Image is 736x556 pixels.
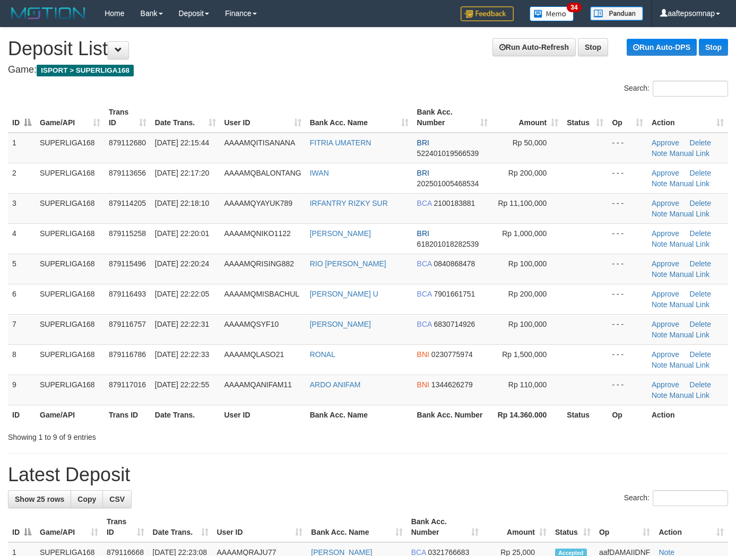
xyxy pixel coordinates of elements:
[654,512,728,542] th: Action: activate to sort column ascending
[669,270,709,279] a: Manual Link
[36,314,105,344] td: SUPERLIGA168
[413,102,492,133] th: Bank Acc. Number: activate to sort column ascending
[36,223,105,254] td: SUPERLIGA168
[310,259,386,268] a: RIO [PERSON_NAME]
[647,102,728,133] th: Action: activate to sort column ascending
[8,223,36,254] td: 4
[492,38,576,56] a: Run Auto-Refresh
[624,81,728,97] label: Search:
[483,512,551,542] th: Amount: activate to sort column ascending
[502,350,547,359] span: Rp 1,500,000
[578,38,608,56] a: Stop
[513,138,547,147] span: Rp 50,000
[627,39,697,56] a: Run Auto-DPS
[36,512,102,542] th: Game/API: activate to sort column ascending
[608,405,647,424] th: Op
[652,229,679,238] a: Approve
[431,380,473,389] span: Copy 1344626279 to clipboard
[155,290,209,298] span: [DATE] 22:22:05
[508,380,547,389] span: Rp 110,000
[624,490,728,506] label: Search:
[652,380,679,389] a: Approve
[653,81,728,97] input: Search:
[36,193,105,223] td: SUPERLIGA168
[155,229,209,238] span: [DATE] 22:20:01
[8,428,299,442] div: Showing 1 to 9 of 9 entries
[562,405,608,424] th: Status
[417,380,429,389] span: BNI
[220,102,306,133] th: User ID: activate to sort column ascending
[417,259,432,268] span: BCA
[417,240,479,248] span: Copy 618201018282539 to clipboard
[155,138,209,147] span: [DATE] 22:15:44
[669,179,709,188] a: Manual Link
[608,193,647,223] td: - - -
[434,290,475,298] span: Copy 7901661751 to clipboard
[213,512,307,542] th: User ID: activate to sort column ascending
[530,6,574,21] img: Button%20Memo.svg
[8,405,36,424] th: ID
[310,320,371,328] a: [PERSON_NAME]
[690,169,711,177] a: Delete
[434,259,475,268] span: Copy 0840868478 to clipboard
[669,331,709,339] a: Manual Link
[652,259,679,268] a: Approve
[310,199,388,207] a: IRFANTRY RIZKY SUR
[652,270,668,279] a: Note
[8,490,71,508] a: Show 25 rows
[652,179,668,188] a: Note
[8,512,36,542] th: ID: activate to sort column descending
[417,320,432,328] span: BCA
[461,6,514,21] img: Feedback.jpg
[652,361,668,369] a: Note
[224,169,301,177] span: AAAAMQBALONTANG
[8,133,36,163] td: 1
[310,290,378,298] a: [PERSON_NAME] U
[652,290,679,298] a: Approve
[37,65,134,76] span: ISPORT > SUPERLIGA168
[652,240,668,248] a: Note
[151,102,220,133] th: Date Trans.: activate to sort column ascending
[508,259,547,268] span: Rp 100,000
[608,133,647,163] td: - - -
[8,163,36,193] td: 2
[690,199,711,207] a: Delete
[306,102,413,133] th: Bank Acc. Name: activate to sort column ascending
[109,138,146,147] span: 879112680
[608,102,647,133] th: Op: activate to sort column ascending
[8,65,728,75] h4: Game:
[109,350,146,359] span: 879116786
[652,138,679,147] a: Approve
[608,254,647,284] td: - - -
[669,149,709,158] a: Manual Link
[224,229,291,238] span: AAAAMQNIKO1122
[652,320,679,328] a: Approve
[498,199,547,207] span: Rp 11,100,000
[492,102,562,133] th: Amount: activate to sort column ascending
[8,284,36,314] td: 6
[8,193,36,223] td: 3
[413,405,492,424] th: Bank Acc. Number
[71,490,103,508] a: Copy
[417,350,429,359] span: BNI
[151,405,220,424] th: Date Trans.
[608,284,647,314] td: - - -
[224,290,300,298] span: AAAAMQMISBACHUL
[699,39,728,56] a: Stop
[417,179,479,188] span: Copy 202501005468534 to clipboard
[653,490,728,506] input: Search:
[652,169,679,177] a: Approve
[224,350,284,359] span: AAAAMQLASO21
[669,300,709,309] a: Manual Link
[690,350,711,359] a: Delete
[434,199,475,207] span: Copy 2100183881 to clipboard
[417,290,432,298] span: BCA
[102,490,132,508] a: CSV
[15,495,64,503] span: Show 25 rows
[36,102,105,133] th: Game/API: activate to sort column ascending
[109,380,146,389] span: 879117016
[149,512,213,542] th: Date Trans.: activate to sort column ascending
[608,344,647,375] td: - - -
[36,284,105,314] td: SUPERLIGA168
[77,495,96,503] span: Copy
